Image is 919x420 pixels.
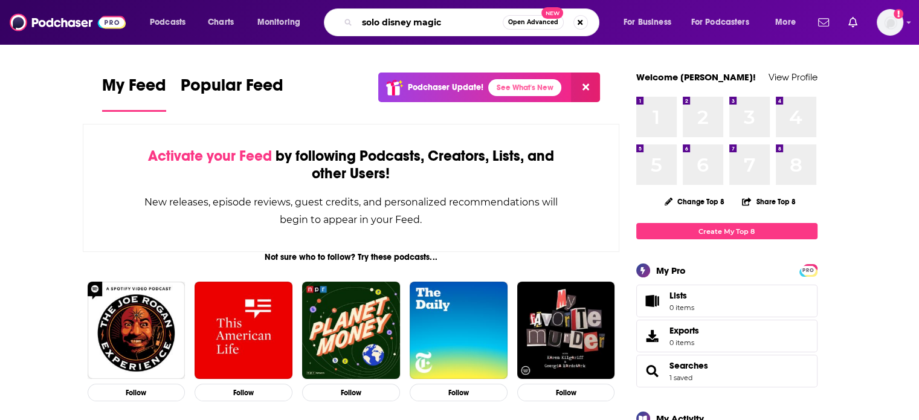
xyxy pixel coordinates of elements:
button: open menu [767,13,811,32]
button: Share Top 8 [741,190,796,213]
span: Exports [669,325,699,336]
a: Exports [636,320,817,352]
span: My Feed [102,75,166,103]
span: More [775,14,796,31]
p: Podchaser Update! [408,82,483,92]
button: open menu [141,13,201,32]
button: open menu [249,13,316,32]
button: Show profile menu [877,9,903,36]
div: Search podcasts, credits, & more... [335,8,611,36]
a: Show notifications dropdown [813,12,834,33]
span: Podcasts [150,14,185,31]
span: 0 items [669,338,699,347]
button: Follow [302,384,400,401]
button: Follow [88,384,185,401]
span: Logged in as N0elleB7 [877,9,903,36]
div: by following Podcasts, Creators, Lists, and other Users! [144,147,559,183]
span: Activate your Feed [148,147,272,165]
span: Charts [208,14,234,31]
a: 1 saved [669,373,692,382]
button: Open AdvancedNew [503,15,564,30]
span: Monitoring [257,14,300,31]
a: Lists [636,285,817,317]
input: Search podcasts, credits, & more... [357,13,503,32]
a: Create My Top 8 [636,223,817,239]
span: Exports [640,328,665,344]
span: For Business [624,14,671,31]
img: My Favorite Murder with Karen Kilgariff and Georgia Hardstark [517,282,615,380]
button: Follow [410,384,508,401]
button: open menu [683,13,767,32]
a: My Feed [102,75,166,112]
span: New [541,7,563,19]
svg: Add a profile image [894,9,903,19]
button: open menu [615,13,686,32]
img: Planet Money [302,282,400,380]
button: Follow [195,384,292,401]
button: Follow [517,384,615,401]
div: Not sure who to follow? Try these podcasts... [83,252,620,262]
a: Searches [669,360,708,371]
a: Show notifications dropdown [843,12,862,33]
a: See What's New [488,79,561,96]
span: Searches [636,355,817,387]
img: Podchaser - Follow, Share and Rate Podcasts [10,11,126,34]
span: Lists [640,292,665,309]
a: Welcome [PERSON_NAME]! [636,71,756,83]
div: My Pro [656,265,686,276]
a: Searches [640,363,665,380]
span: Lists [669,290,694,301]
span: Open Advanced [508,19,558,25]
img: The Daily [410,282,508,380]
a: PRO [801,265,816,274]
span: For Podcasters [691,14,749,31]
a: View Profile [769,71,817,83]
span: 0 items [669,303,694,312]
button: Change Top 8 [657,194,732,209]
img: The Joe Rogan Experience [88,282,185,380]
a: Charts [200,13,241,32]
img: This American Life [195,282,292,380]
a: Popular Feed [181,75,283,112]
span: Popular Feed [181,75,283,103]
img: User Profile [877,9,903,36]
div: New releases, episode reviews, guest credits, and personalized recommendations will begin to appe... [144,193,559,228]
span: PRO [801,266,816,275]
span: Lists [669,290,687,301]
